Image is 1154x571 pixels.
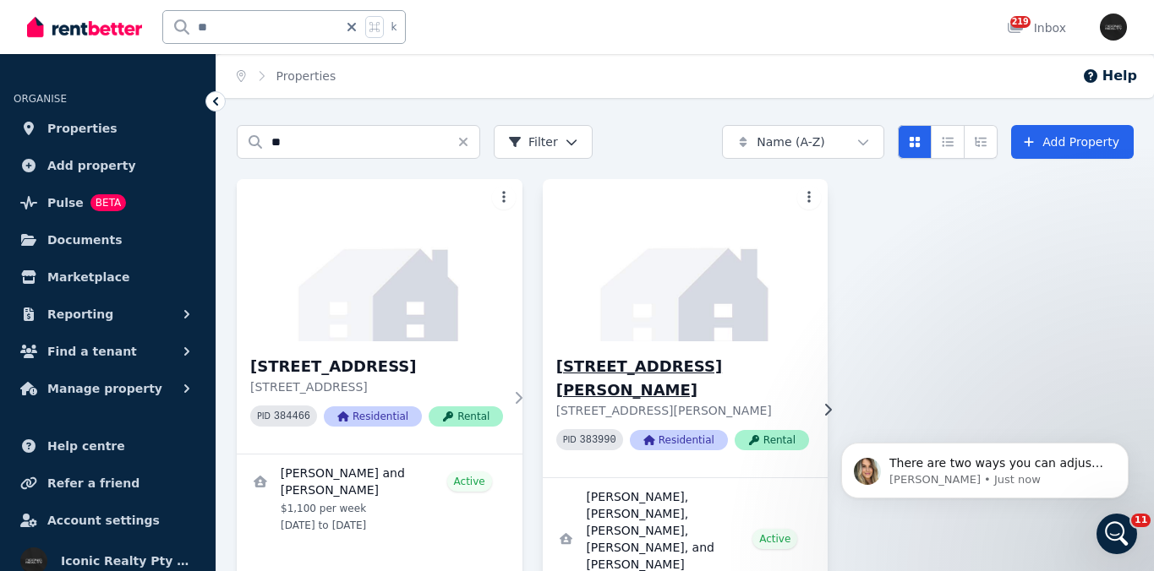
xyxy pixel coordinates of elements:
span: Help centre [47,436,125,456]
span: Pulse [47,193,84,213]
span: Account settings [47,510,160,530]
span: 219 [1010,16,1031,28]
small: PID [257,411,271,421]
a: Marketplace [14,260,202,294]
div: View options [898,125,998,159]
span: 11 [1131,514,1151,527]
span: Rental [429,406,503,427]
span: Manage property [47,378,162,399]
p: [STREET_ADDRESS] [250,378,503,395]
span: Filter [508,133,558,150]
span: Rental [735,430,809,450]
span: k [391,20,397,34]
span: Residential [324,406,422,427]
code: 384466 [274,411,310,422]
img: 1/370 Edgecliff Rd, Woollahra - 86 [237,179,522,341]
a: 1/370 Edgecliff Rd, Woollahra - 86[STREET_ADDRESS][STREET_ADDRESS]PID 384466ResidentialRental [237,179,522,454]
code: 383990 [580,434,616,446]
span: Find a tenant [47,341,137,362]
img: RentBetter [27,14,142,40]
h3: [STREET_ADDRESS] [250,355,503,378]
a: Help centre [14,429,202,463]
nav: Breadcrumb [216,54,356,98]
button: Card view [898,125,932,159]
button: Name (A-Z) [722,125,884,159]
div: Inbox [1007,19,1066,36]
button: More options [797,186,821,209]
a: Add property [14,149,202,182]
span: Refer a friend [47,473,139,493]
a: Properties [276,69,336,83]
span: BETA [90,194,126,211]
a: View details for Ciara and Jennifer McMahon [237,454,522,542]
button: More options [492,186,516,209]
small: PID [563,435,577,444]
span: ORGANISE [14,93,67,105]
button: Reporting [14,297,202,331]
span: Reporting [47,304,113,324]
button: Find a tenant [14,334,202,368]
span: Marketplace [47,267,129,287]
span: Name (A-Z) [757,133,825,150]
img: 86 Barker St, Kingsford - 57 [535,175,835,345]
iframe: Intercom notifications message [816,407,1154,525]
button: Help [1082,66,1137,86]
a: Properties [14,111,202,145]
a: PulseBETA [14,186,202,220]
a: Add Property [1011,125,1134,159]
button: Expanded list view [964,125,998,159]
span: Documents [47,230,123,250]
img: Iconic Realty Pty Ltd [1100,14,1127,41]
a: Documents [14,223,202,257]
button: Filter [494,125,593,159]
a: Refer a friend [14,466,202,500]
h3: [STREET_ADDRESS][PERSON_NAME] [556,355,809,402]
button: Compact list view [931,125,965,159]
a: 86 Barker St, Kingsford - 57[STREET_ADDRESS][PERSON_NAME][STREET_ADDRESS][PERSON_NAME]PID 383990R... [543,179,829,477]
a: Account settings [14,503,202,537]
button: Clear search [457,125,480,159]
iframe: Intercom live chat [1097,514,1137,554]
span: Properties [47,118,118,139]
span: Iconic Realty Pty Ltd [61,551,195,571]
span: Residential [630,430,728,450]
p: [STREET_ADDRESS][PERSON_NAME] [556,402,809,419]
span: Add property [47,155,136,176]
button: Manage property [14,372,202,405]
